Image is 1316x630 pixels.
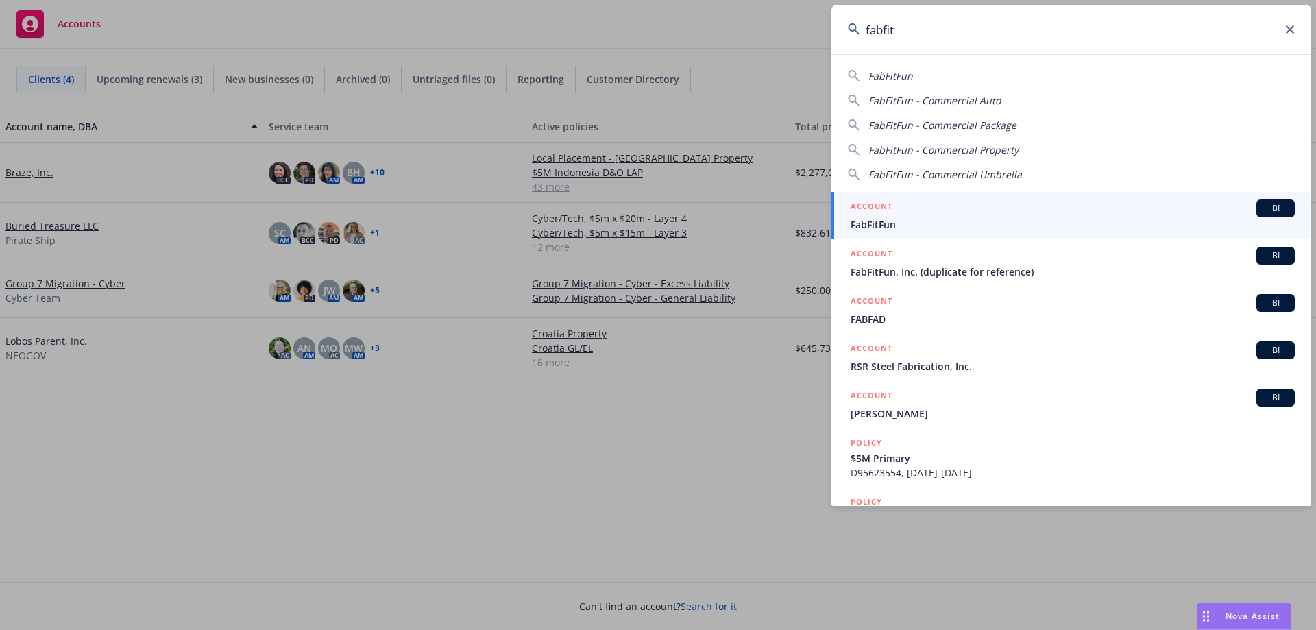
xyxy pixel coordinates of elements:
[831,381,1311,428] a: ACCOUNTBI[PERSON_NAME]
[831,487,1311,546] a: POLICY
[868,119,1016,132] span: FabFitFun - Commercial Package
[831,5,1311,54] input: Search...
[831,334,1311,381] a: ACCOUNTBIRSR Steel Fabrication, Inc.
[831,192,1311,239] a: ACCOUNTBIFabFitFun
[851,294,892,311] h5: ACCOUNT
[1262,297,1289,309] span: BI
[1226,610,1280,622] span: Nova Assist
[851,217,1295,232] span: FabFitFun
[851,199,892,216] h5: ACCOUNT
[1197,603,1291,630] button: Nova Assist
[1262,202,1289,215] span: BI
[851,341,892,358] h5: ACCOUNT
[831,239,1311,287] a: ACCOUNTBIFabFitFun, Inc. (duplicate for reference)
[851,265,1295,279] span: FabFitFun, Inc. (duplicate for reference)
[831,428,1311,487] a: POLICY$5M PrimaryD95623554, [DATE]-[DATE]
[868,69,913,82] span: FabFitFun
[851,465,1295,480] span: D95623554, [DATE]-[DATE]
[868,168,1022,181] span: FabFitFun - Commercial Umbrella
[1197,603,1215,629] div: Drag to move
[831,287,1311,334] a: ACCOUNTBIFABFAD
[851,407,1295,421] span: [PERSON_NAME]
[851,451,1295,465] span: $5M Primary
[851,247,892,263] h5: ACCOUNT
[868,94,1001,107] span: FabFitFun - Commercial Auto
[851,436,882,450] h5: POLICY
[851,312,1295,326] span: FABFAD
[1262,250,1289,262] span: BI
[1262,391,1289,404] span: BI
[851,389,892,405] h5: ACCOUNT
[851,495,882,509] h5: POLICY
[851,359,1295,374] span: RSR Steel Fabrication, Inc.
[868,143,1019,156] span: FabFitFun - Commercial Property
[1262,344,1289,356] span: BI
